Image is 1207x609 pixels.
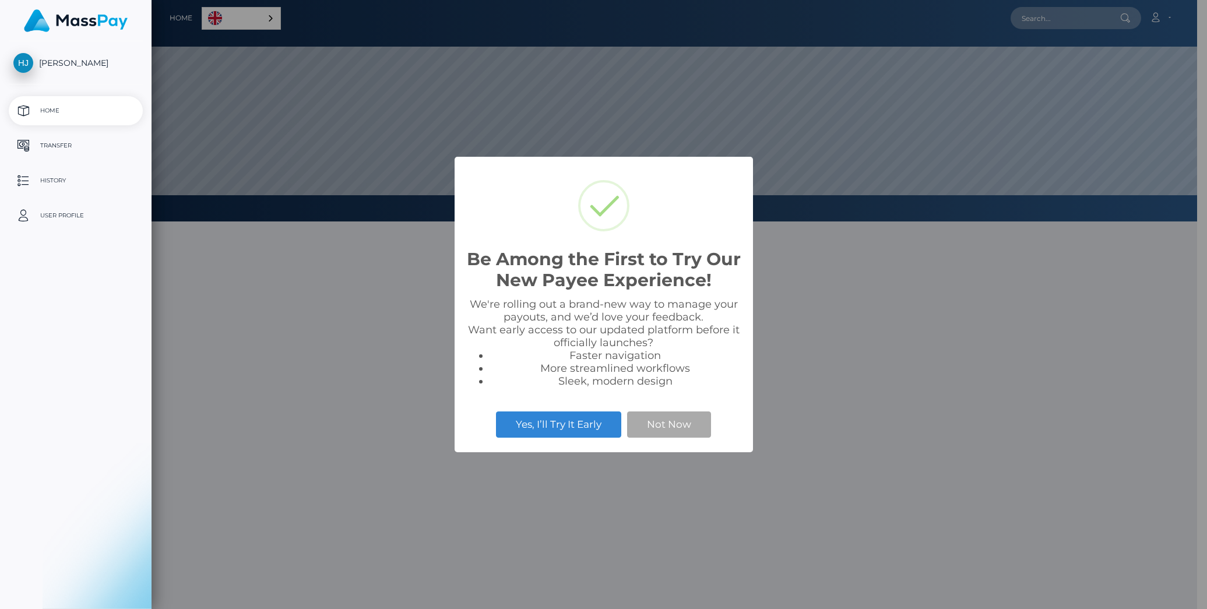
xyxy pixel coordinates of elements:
li: Sleek, modern design [490,375,741,388]
li: Faster navigation [490,349,741,362]
p: Transfer [13,137,138,154]
button: Not Now [627,411,711,437]
p: History [13,172,138,189]
p: User Profile [13,207,138,224]
span: [PERSON_NAME] [9,58,143,68]
img: MassPay [24,9,128,32]
button: Yes, I’ll Try It Early [496,411,621,437]
li: More streamlined workflows [490,362,741,375]
h2: Be Among the First to Try Our New Payee Experience! [466,249,741,291]
div: We're rolling out a brand-new way to manage your payouts, and we’d love your feedback. Want early... [466,298,741,388]
p: Home [13,102,138,119]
